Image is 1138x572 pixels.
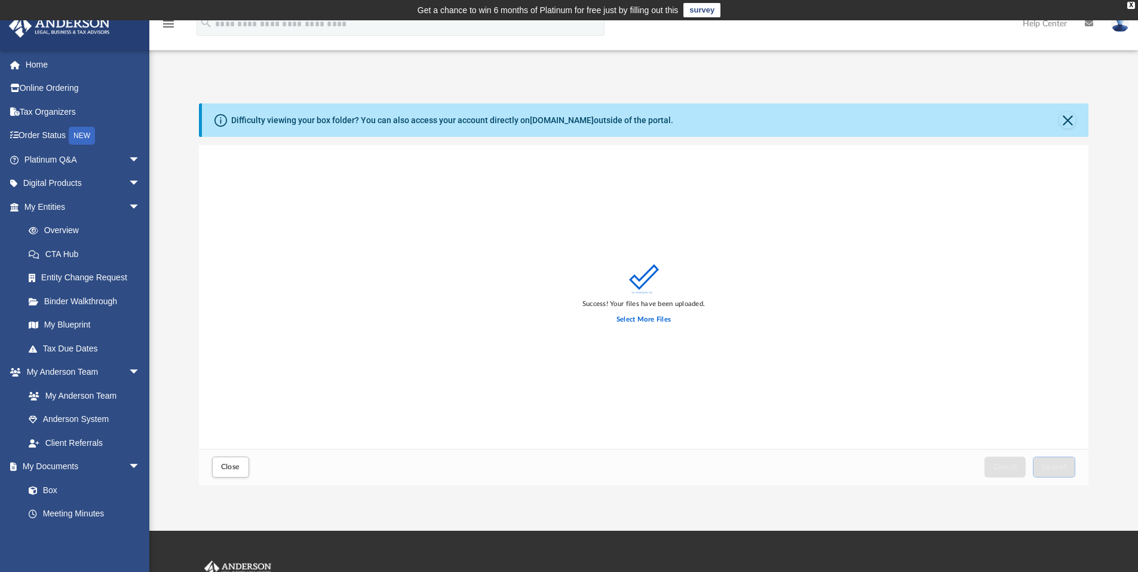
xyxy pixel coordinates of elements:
a: survey [683,3,720,17]
span: arrow_drop_down [128,172,152,196]
span: arrow_drop_down [128,148,152,172]
div: Success! Your files have been uploaded. [582,299,705,310]
div: Get a chance to win 6 months of Platinum for free just by filling out this [418,3,679,17]
a: Anderson System [17,408,152,432]
span: arrow_drop_down [128,455,152,479]
i: search [200,16,213,29]
a: My Anderson Team [17,384,146,408]
a: Box [17,478,146,502]
button: Close [1059,112,1076,129]
a: Client Referrals [17,431,152,455]
a: Binder Walkthrough [17,289,158,313]
a: Digital Productsarrow_drop_down [8,172,158,195]
a: Tax Due Dates [17,337,158,360]
a: Platinum Q&Aarrow_drop_down [8,148,158,172]
div: Upload [199,145,1089,485]
a: Entity Change Request [17,266,158,290]
a: My Entitiesarrow_drop_down [8,195,158,219]
a: CTA Hub [17,242,158,266]
label: Select More Files [616,314,671,325]
a: menu [161,23,176,31]
span: Cancel [993,463,1017,470]
div: Difficulty viewing your box folder? You can also access your account directly on outside of the p... [231,114,673,127]
i: menu [161,17,176,31]
a: Overview [17,219,158,243]
a: [DOMAIN_NAME] [530,115,594,125]
a: Home [8,53,158,77]
a: Order StatusNEW [8,124,158,148]
a: My Documentsarrow_drop_down [8,455,152,479]
img: Anderson Advisors Platinum Portal [5,14,114,38]
button: Upload [1033,457,1076,478]
a: Tax Organizers [8,100,158,124]
button: Cancel [984,457,1026,478]
a: My Anderson Teamarrow_drop_down [8,360,152,384]
img: User Pic [1111,15,1129,32]
a: Meeting Minutes [17,502,152,526]
div: NEW [69,127,95,145]
span: arrow_drop_down [128,195,152,219]
span: Close [221,463,240,470]
span: arrow_drop_down [128,360,152,385]
a: My Blueprint [17,313,152,337]
a: Forms Library [17,525,146,549]
span: Upload [1042,463,1067,470]
button: Close [212,457,249,478]
a: Online Ordering [8,77,158,100]
div: close [1127,2,1135,9]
